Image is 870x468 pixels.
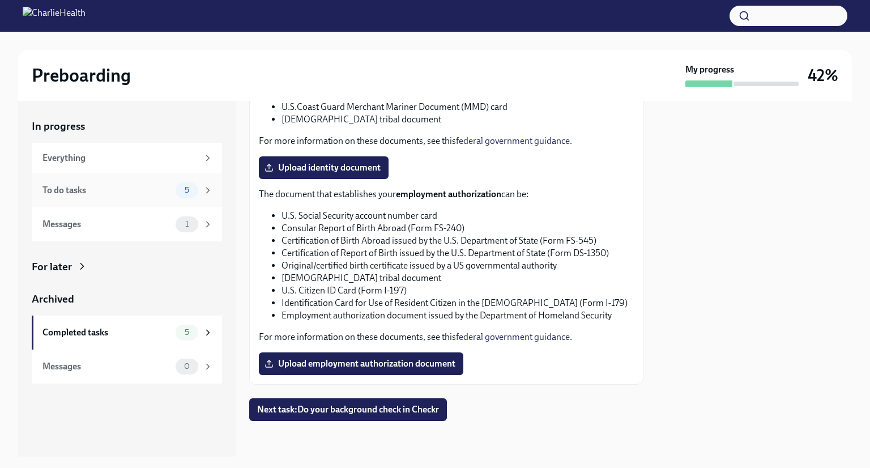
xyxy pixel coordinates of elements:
[32,350,222,384] a: Messages0
[282,272,634,284] li: [DEMOGRAPHIC_DATA] tribal document
[282,284,634,297] li: U.S. Citizen ID Card (Form I-197)
[23,7,86,25] img: CharlieHealth
[282,222,634,235] li: Consular Report of Birth Abroad (Form FS-240)
[32,119,222,134] a: In progress
[177,362,197,371] span: 0
[32,207,222,241] a: Messages1
[267,358,455,369] span: Upload employment authorization document
[282,235,634,247] li: Certification of Birth Abroad issued by the U.S. Department of State (Form FS-545)
[42,152,198,164] div: Everything
[685,63,734,76] strong: My progress
[32,259,222,274] a: For later
[396,189,501,199] strong: employment authorization
[32,292,222,307] a: Archived
[259,156,389,179] label: Upload identity document
[32,316,222,350] a: Completed tasks5
[42,218,171,231] div: Messages
[32,259,72,274] div: For later
[249,398,447,421] button: Next task:Do your background check in Checkr
[42,360,171,373] div: Messages
[259,188,634,201] p: The document that establishes your can be:
[282,297,634,309] li: Identification Card for Use of Resident Citizen in the [DEMOGRAPHIC_DATA] (Form I-179)
[178,328,196,337] span: 5
[42,326,171,339] div: Completed tasks
[282,259,634,272] li: Original/certified birth certificate issued by a US governmental authority
[456,135,570,146] a: federal government guidance
[178,186,196,194] span: 5
[42,184,171,197] div: To do tasks
[282,210,634,222] li: U.S. Social Security account number card
[259,135,634,147] p: For more information on these documents, see this .
[257,404,439,415] span: Next task : Do your background check in Checkr
[267,162,381,173] span: Upload identity document
[32,64,131,87] h2: Preboarding
[282,101,634,113] li: U.S.Coast Guard Merchant Mariner Document (MMD) card
[282,309,634,322] li: Employment authorization document issued by the Department of Homeland Security
[808,65,838,86] h3: 42%
[282,113,634,126] li: [DEMOGRAPHIC_DATA] tribal document
[32,143,222,173] a: Everything
[259,331,634,343] p: For more information on these documents, see this .
[282,247,634,259] li: Certification of Report of Birth issued by the U.S. Department of State (Form DS-1350)
[259,352,463,375] label: Upload employment authorization document
[178,220,195,228] span: 1
[456,331,570,342] a: federal government guidance
[32,173,222,207] a: To do tasks5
